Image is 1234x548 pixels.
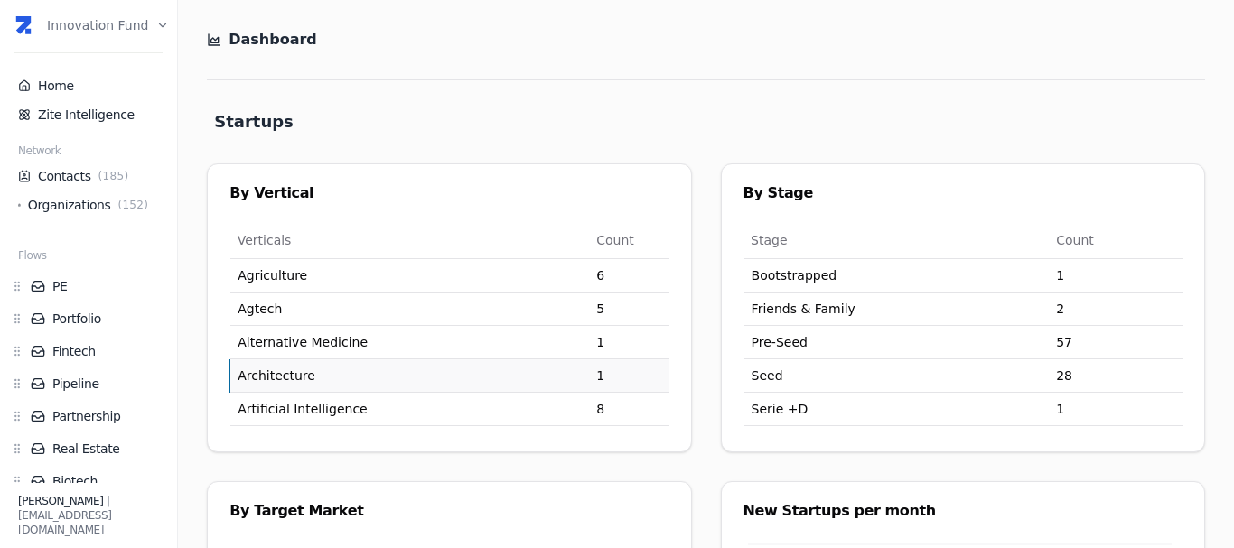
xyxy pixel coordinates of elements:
[18,248,47,263] span: Flows
[18,106,159,124] a: Zite Intelligence
[1049,392,1183,425] td: 1
[743,292,1049,325] td: Friends & Family
[1049,325,1183,358] td: 57
[229,504,668,518] h3: By Target Market
[11,342,166,360] div: Fintech
[589,292,668,325] td: 5
[743,504,1183,518] h3: New Startups per month
[11,407,166,425] div: Partnership
[589,258,668,292] td: 6
[18,167,159,185] a: Contacts(185)
[18,494,166,508] div: |
[31,342,166,360] a: Fintech
[31,472,166,490] a: Biotech
[207,79,1205,135] div: Startups
[589,325,668,358] td: 1
[230,358,590,392] td: Architecture
[207,29,1205,51] h1: Dashboard
[31,277,166,295] a: PE
[11,277,166,295] div: PE
[589,425,668,459] td: 1
[743,186,1183,200] h3: By Stage
[230,292,590,325] td: Agtech
[230,258,590,292] td: Agriculture
[95,169,133,183] span: ( 185 )
[743,258,1049,292] td: Bootstrapped
[31,440,166,458] a: Real Estate
[589,222,668,258] th: Count
[18,495,103,507] span: [PERSON_NAME]
[11,310,166,328] div: Portfolio
[1049,292,1183,325] td: 2
[11,472,166,490] div: Biotech
[11,375,166,393] div: Pipeline
[230,392,590,425] td: Artificial Intelligence
[1049,425,1183,459] td: 6
[743,392,1049,425] td: Serie +D
[589,358,668,392] td: 1
[18,196,159,214] a: Organizations(152)
[47,5,169,45] button: Innovation Fund
[31,375,166,393] a: Pipeline
[31,310,166,328] a: Portfolio
[230,425,590,459] td: Asset Management
[1049,222,1183,258] th: Count
[229,186,668,200] h3: By Vertical
[743,425,1049,459] td: Serie A
[1049,358,1183,392] td: 28
[743,358,1049,392] td: Seed
[589,392,668,425] td: 8
[11,144,166,162] div: Network
[114,198,152,212] span: ( 152 )
[1049,258,1183,292] td: 1
[743,222,1049,258] th: Stage
[18,77,159,95] a: Home
[31,407,166,425] a: Partnership
[230,222,590,258] th: Verticals
[11,440,166,458] div: Real Estate
[743,325,1049,358] td: Pre-Seed
[230,325,590,358] td: Alternative Medicine
[18,508,166,537] div: [EMAIL_ADDRESS][DOMAIN_NAME]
